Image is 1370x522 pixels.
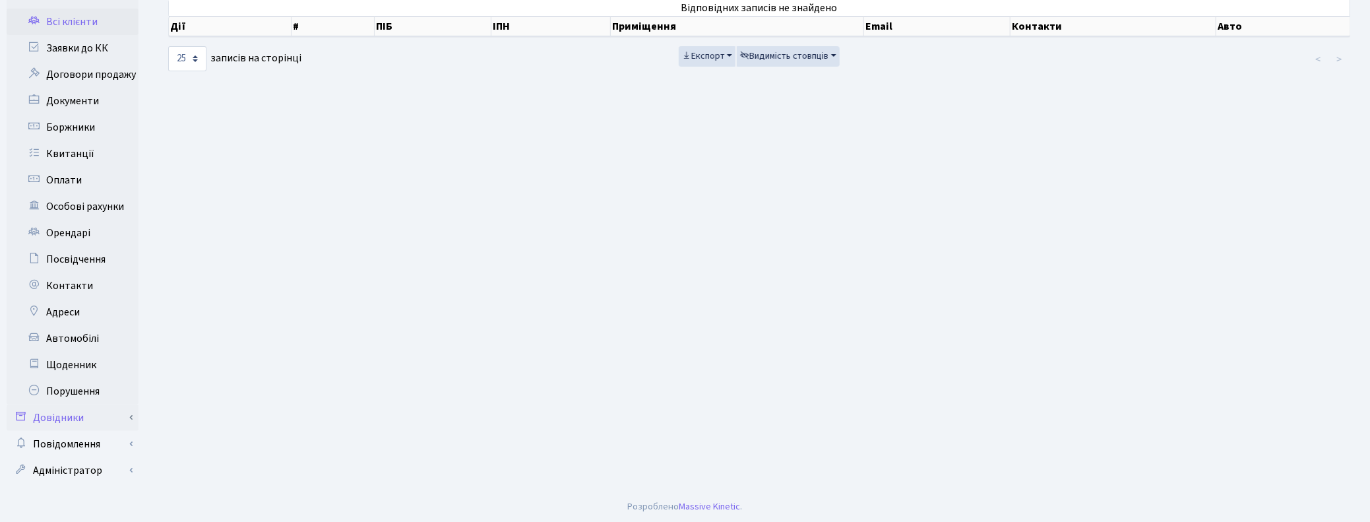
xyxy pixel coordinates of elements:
th: Дії [169,16,292,36]
a: Заявки до КК [7,35,139,61]
a: Договори продажу [7,61,139,88]
a: Оплати [7,167,139,193]
a: Повідомлення [7,431,139,457]
th: ПІБ [375,16,491,36]
a: Довідники [7,405,139,431]
th: Приміщення [611,16,864,36]
div: Розроблено . [628,500,743,514]
a: Особові рахунки [7,193,139,220]
th: Контакти [1011,16,1216,36]
a: Порушення [7,378,139,405]
span: Експорт [682,49,725,63]
th: # [292,16,375,36]
a: Щоденник [7,352,139,378]
a: Боржники [7,114,139,141]
a: Посвідчення [7,246,139,273]
a: Адміністратор [7,457,139,484]
a: Всі клієнти [7,9,139,35]
th: ІПН [491,16,611,36]
button: Видимість стовпців [737,46,840,67]
select: записів на сторінці [168,46,206,71]
a: Адреси [7,299,139,325]
label: записів на сторінці [168,46,301,71]
span: Видимість стовпців [740,49,828,63]
a: Контакти [7,273,139,299]
th: Авто [1216,16,1350,36]
a: Орендарі [7,220,139,246]
a: Автомобілі [7,325,139,352]
a: Massive Kinetic [679,500,741,513]
a: Документи [7,88,139,114]
th: Email [864,16,1011,36]
button: Експорт [679,46,736,67]
a: Квитанції [7,141,139,167]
